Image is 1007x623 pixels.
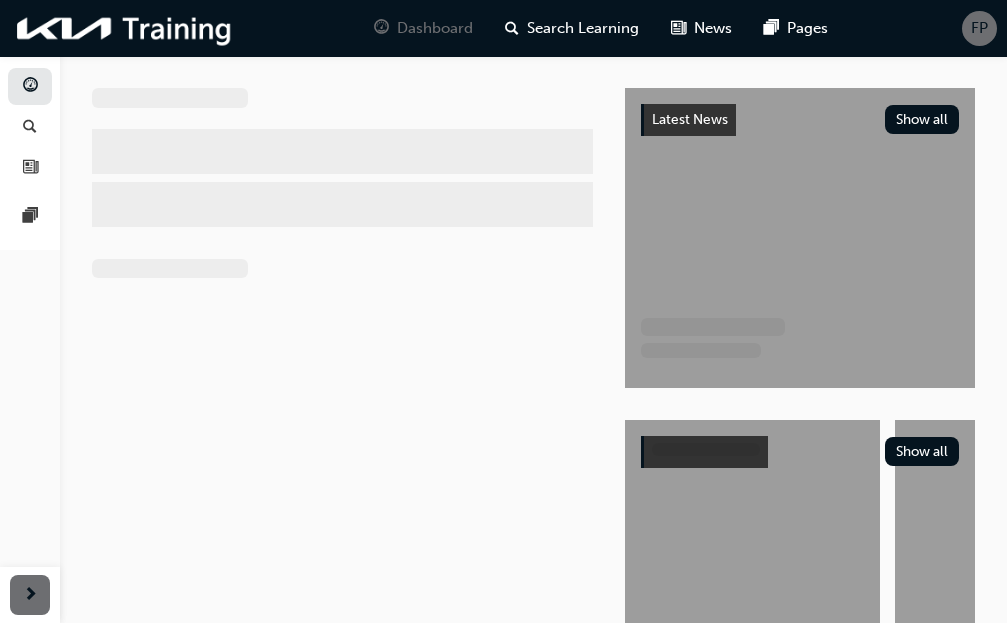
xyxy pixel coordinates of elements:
button: FP [962,11,997,46]
span: pages-icon [764,16,779,41]
span: news-icon [671,16,686,41]
span: pages-icon [23,208,38,226]
span: search-icon [23,119,37,137]
a: search-iconSearch Learning [489,8,655,49]
button: Show all [885,437,960,466]
span: guage-icon [23,78,38,96]
span: Dashboard [397,17,473,40]
span: guage-icon [374,16,389,41]
span: FP [971,17,988,40]
button: Show all [885,105,960,134]
span: search-icon [505,16,519,41]
a: guage-iconDashboard [358,8,489,49]
a: pages-iconPages [748,8,844,49]
span: next-icon [23,583,38,608]
span: Pages [787,17,828,40]
span: Latest News [652,111,728,128]
a: Show all [641,436,959,468]
a: Latest NewsShow all [641,104,959,136]
span: Search Learning [527,17,639,40]
img: kia-training [10,8,240,49]
span: News [694,17,732,40]
a: news-iconNews [655,8,748,49]
span: news-icon [23,159,38,177]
